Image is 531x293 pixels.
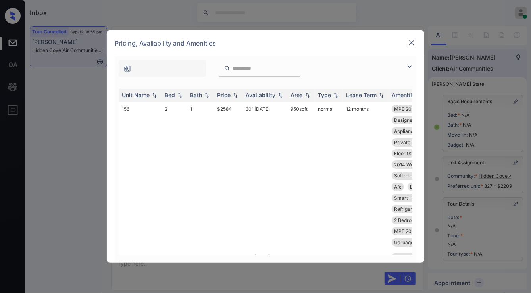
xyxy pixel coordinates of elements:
[394,150,413,156] span: Floor 02
[231,93,239,98] img: sorting
[318,92,331,98] div: Type
[394,128,431,134] span: Appliances 2012
[394,117,435,123] span: Designer Cabine...
[122,92,150,98] div: Unit Name
[392,92,418,98] div: Amenities
[394,106,435,112] span: MPE 2024 Pool, ...
[394,217,434,223] span: 2 Bedroom 1 Bat...
[394,184,402,190] span: A/c
[394,228,436,234] span: MPE 2023 Pool F...
[394,206,432,212] span: Refrigerator Le...
[394,195,438,201] span: Smart Home Door...
[394,173,433,179] span: Soft-close Cabi...
[346,92,377,98] div: Lease Term
[107,30,424,56] div: Pricing, Availability and Amenities
[162,102,187,250] td: 2
[190,92,202,98] div: Bath
[394,139,423,145] span: Private Entry
[203,93,211,98] img: sorting
[165,92,175,98] div: Bed
[394,254,435,260] span: Designer Cabine...
[394,239,435,245] span: Garbage disposa...
[276,93,284,98] img: sorting
[242,102,287,250] td: 30' [DATE]
[123,65,131,73] img: icon-zuma
[291,92,303,98] div: Area
[150,93,158,98] img: sorting
[304,93,312,98] img: sorting
[315,102,343,250] td: normal
[410,184,437,190] span: Dishwasher
[176,93,184,98] img: sorting
[214,102,242,250] td: $2584
[217,92,231,98] div: Price
[405,62,414,71] img: icon-zuma
[224,65,230,72] img: icon-zuma
[332,93,340,98] img: sorting
[394,162,435,168] span: 2014 Wood Floor...
[246,92,275,98] div: Availability
[287,102,315,250] td: 950 sqft
[377,93,385,98] img: sorting
[187,102,214,250] td: 1
[119,102,162,250] td: 156
[343,102,389,250] td: 12 months
[408,39,416,47] img: close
